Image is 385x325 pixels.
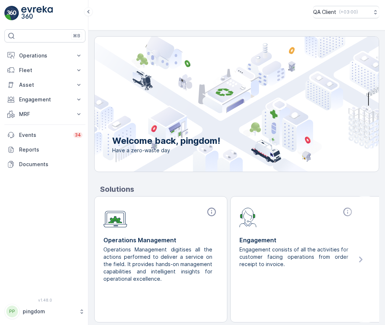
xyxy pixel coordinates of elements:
[19,81,71,89] p: Asset
[19,52,71,59] p: Operations
[103,246,212,283] p: Operations Management digitises all the actions performed to deliver a service on the field. It p...
[73,33,80,39] p: ⌘B
[19,111,71,118] p: MRF
[23,308,75,315] p: pingdom
[239,207,257,227] img: module-icon
[103,207,127,228] img: module-icon
[4,78,85,92] button: Asset
[103,236,218,244] p: Operations Management
[112,147,220,154] span: Have a zero-waste day
[239,236,354,244] p: Engagement
[21,6,53,20] img: logo_light-DOdMpM7g.png
[6,306,18,317] div: PP
[19,131,69,139] p: Events
[19,67,71,74] p: Fleet
[19,161,82,168] p: Documents
[313,6,379,18] button: QA Client(+03:00)
[4,92,85,107] button: Engagement
[4,6,19,20] img: logo
[339,9,358,15] p: ( +03:00 )
[19,146,82,153] p: Reports
[239,246,348,268] p: Engagement consists of all the activities for customer facing operations from order receipt to in...
[4,298,85,302] span: v 1.48.0
[75,132,81,138] p: 34
[4,157,85,172] a: Documents
[4,48,85,63] button: Operations
[4,304,85,319] button: PPpingdom
[4,128,85,142] a: Events34
[100,184,379,195] p: Solutions
[313,8,336,16] p: QA Client
[62,37,379,172] img: city illustration
[4,142,85,157] a: Reports
[112,135,220,147] p: Welcome back, pingdom!
[4,63,85,78] button: Fleet
[19,96,71,103] p: Engagement
[4,107,85,122] button: MRF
